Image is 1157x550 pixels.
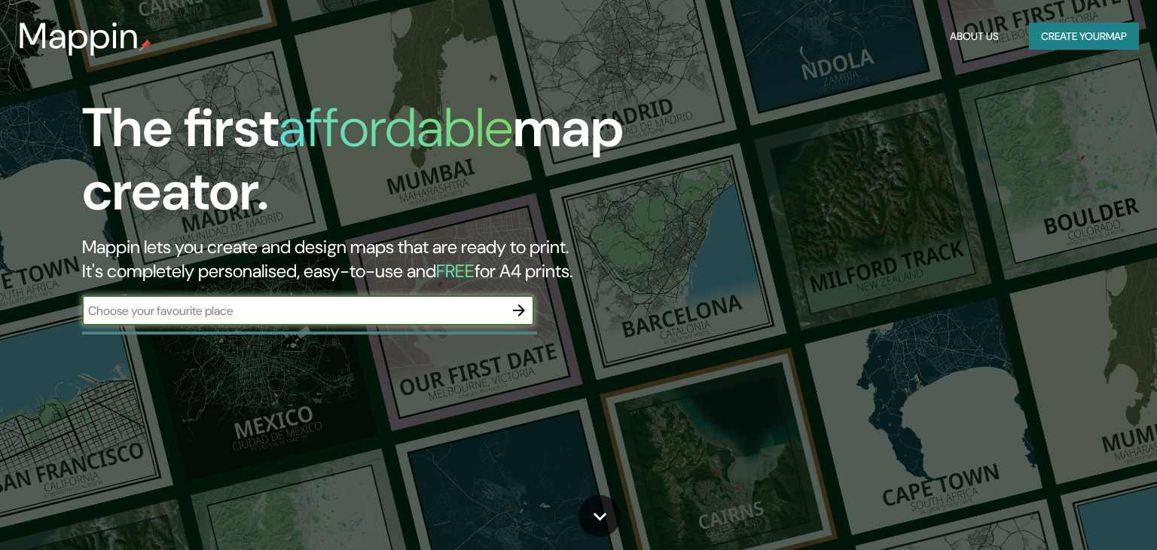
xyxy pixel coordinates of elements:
[279,93,513,163] h1: affordable
[944,23,1005,50] button: About Us
[82,302,504,319] input: Choose your favourite place
[139,39,151,51] img: mappin-pin
[82,235,661,283] h2: Mappin lets you create and design maps that are ready to print. It's completely personalised, eas...
[436,259,475,283] h5: FREE
[1029,23,1139,50] button: Create yourmap
[82,96,661,235] h1: The first map creator.
[18,15,139,57] h3: Mappin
